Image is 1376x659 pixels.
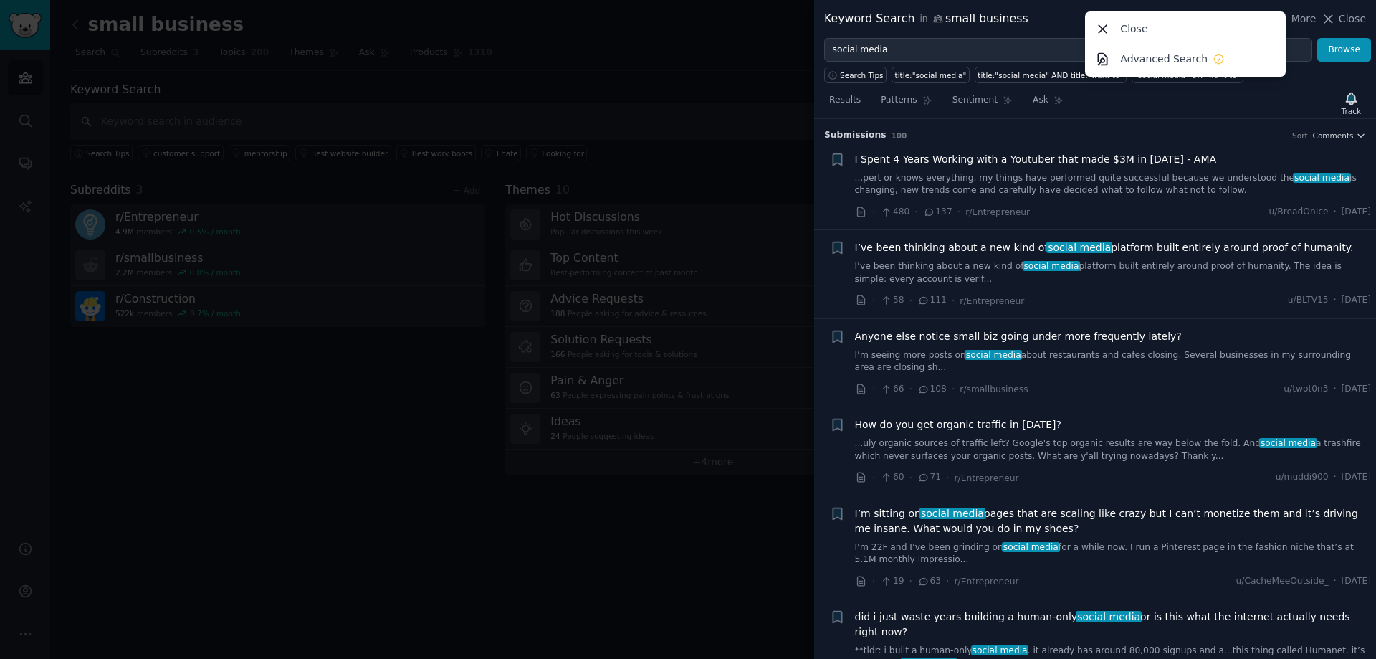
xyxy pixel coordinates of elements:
[1276,471,1329,484] span: u/muddi900
[824,10,1028,28] div: Keyword Search small business
[960,296,1024,306] span: r/Entrepreneur
[855,260,1372,285] a: I’ve been thinking about a new kind ofsocial mediaplatform built entirely around proof of humanit...
[1321,11,1366,27] button: Close
[824,89,866,118] a: Results
[892,67,970,83] a: title:"social media"
[1268,206,1328,219] span: u/BreadOnIce
[955,577,1019,587] span: r/Entrepreneur
[855,610,1372,640] span: did i just waste years building a human-only or is this what the internet actually needs right now?
[1339,11,1366,27] span: Close
[1342,206,1371,219] span: [DATE]
[872,204,875,219] span: ·
[855,329,1182,344] a: Anyone else notice small biz going under more frequently lately?
[909,470,912,485] span: ·
[872,470,875,485] span: ·
[855,610,1372,640] a: did i just waste years building a human-onlysocial mediaor is this what the internet actually nee...
[978,70,1123,80] div: title:"social media" AND title:"want to"
[1334,294,1337,307] span: ·
[855,541,1372,566] a: I’m 22F and I’ve been grinding onsocial mediafor a while now. I run a Pinterest page in the fashi...
[952,293,955,308] span: ·
[1334,206,1337,219] span: ·
[917,383,947,396] span: 108
[1334,383,1337,396] span: ·
[971,645,1028,655] span: social media
[1033,94,1048,107] span: Ask
[965,350,1022,360] span: social media
[824,129,887,142] span: Submission s
[880,206,909,219] span: 480
[1342,383,1371,396] span: [DATE]
[957,204,960,219] span: ·
[919,508,985,519] span: social media
[880,383,904,396] span: 66
[952,94,998,107] span: Sentiment
[876,89,937,118] a: Patterns
[824,38,1312,62] input: Try a keyword related to your business
[1023,261,1080,271] span: social media
[855,417,1061,432] a: How do you get organic traffic in [DATE]?
[855,240,1354,255] span: I’ve been thinking about a new kind of platform built entirely around proof of humanity.
[1342,106,1361,116] div: Track
[1317,38,1371,62] button: Browse
[824,67,887,83] button: Search Tips
[892,131,907,140] span: 100
[923,206,952,219] span: 137
[855,506,1372,536] a: I’m sitting onsocial mediapages that are scaling like crazy but I can’t monetize them and it’s dr...
[1313,131,1366,141] button: Comments
[1046,242,1112,253] span: social media
[965,207,1030,217] span: r/Entrepreneur
[1288,294,1329,307] span: u/BLTV15
[1342,575,1371,588] span: [DATE]
[1334,575,1337,588] span: ·
[1293,173,1350,183] span: social media
[1028,89,1069,118] a: Ask
[872,381,875,397] span: ·
[1337,88,1366,118] button: Track
[1120,52,1208,67] p: Advanced Search
[855,437,1372,463] a: ...uly organic sources of traffic left? Google's top organic results are way below the fold. Ands...
[919,13,927,26] span: in
[1120,22,1147,37] p: Close
[909,293,912,308] span: ·
[1076,611,1141,622] span: social media
[1342,471,1371,484] span: [DATE]
[872,574,875,589] span: ·
[855,152,1217,167] a: I Spent 4 Years Working with a Youtuber that made $3M in [DATE] - AMA
[895,70,967,80] div: title:"social media"
[880,575,904,588] span: 19
[914,204,917,219] span: ·
[909,381,912,397] span: ·
[975,67,1127,83] a: title:"social media" AND title:"want to"
[855,172,1372,197] a: ...pert or knows everything, my things have performed quite successful because we understood thes...
[946,470,949,485] span: ·
[881,94,917,107] span: Patterns
[952,381,955,397] span: ·
[947,89,1018,118] a: Sentiment
[909,574,912,589] span: ·
[1334,471,1337,484] span: ·
[1292,131,1308,141] div: Sort
[955,473,1019,483] span: r/Entrepreneur
[872,293,875,308] span: ·
[880,471,904,484] span: 60
[960,384,1028,394] span: r/smallbusiness
[1002,542,1059,552] span: social media
[1313,131,1354,141] span: Comments
[917,294,947,307] span: 111
[1342,294,1371,307] span: [DATE]
[1276,11,1317,27] button: More
[855,349,1372,374] a: I’m seeing more posts onsocial mediaabout restaurants and cafes closing. Several businesses in my...
[1259,438,1317,448] span: social media
[917,575,941,588] span: 63
[917,471,941,484] span: 71
[946,574,949,589] span: ·
[840,70,884,80] span: Search Tips
[1284,383,1328,396] span: u/twot0n3
[1291,11,1317,27] span: More
[880,294,904,307] span: 58
[855,506,1372,536] span: I’m sitting on pages that are scaling like crazy but I can’t monetize them and it’s driving me in...
[1088,44,1284,74] a: Advanced Search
